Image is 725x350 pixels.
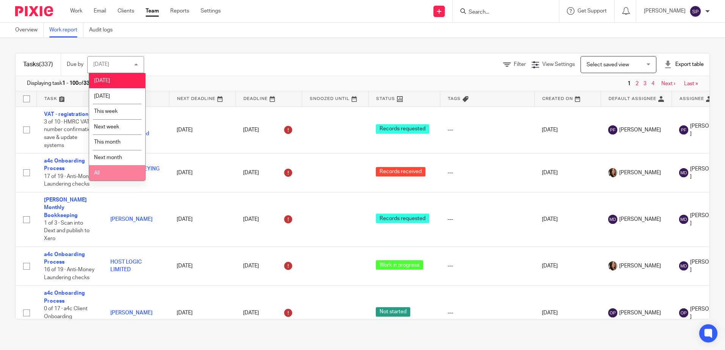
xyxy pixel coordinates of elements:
[243,307,294,319] div: [DATE]
[626,79,632,88] span: 1
[67,61,83,68] p: Due by
[83,81,93,86] b: 337
[169,192,235,247] td: [DATE]
[619,262,661,270] span: [PERSON_NAME]
[619,169,661,177] span: [PERSON_NAME]
[169,247,235,286] td: [DATE]
[70,7,82,15] a: Work
[44,197,87,218] a: [PERSON_NAME] Monthly Bookkeeping
[447,216,527,223] div: ---
[619,216,661,223] span: [PERSON_NAME]
[661,81,675,86] a: Next ›
[15,23,44,37] a: Overview
[636,81,639,86] a: 2
[23,61,53,69] h1: Tasks
[44,306,88,335] span: 0 of 17 · a4c Client Onboarding Summary email to send to client
[44,174,94,187] span: 17 of 19 · Anti-Money Laundering checks
[169,286,235,340] td: [DATE]
[608,168,617,177] img: DSC_4833.jpg
[94,155,122,160] span: Next month
[94,124,119,130] span: Next week
[447,262,527,270] div: ---
[679,308,688,317] img: svg%3E
[534,286,601,340] td: [DATE]
[679,125,688,134] img: svg%3E
[534,192,601,247] td: [DATE]
[577,8,607,14] span: Get Support
[27,80,108,87] span: Displaying task of in total
[587,62,629,67] span: Select saved view
[514,62,526,67] span: Filter
[376,124,429,134] span: Records requested
[243,124,294,136] div: [DATE]
[608,215,617,224] img: svg%3E
[679,168,688,177] img: svg%3E
[651,81,654,86] a: 4
[243,167,294,179] div: [DATE]
[679,215,688,224] img: svg%3E
[644,7,686,15] p: [PERSON_NAME]
[664,61,704,68] div: Export table
[110,217,152,222] a: [PERSON_NAME]
[62,81,78,86] b: 1 - 100
[44,267,94,280] span: 16 of 19 · Anti-Money Laundering checks
[44,220,89,241] span: 1 of 3 · Scan into Dext and publish to Xero
[447,309,527,317] div: ---
[243,213,294,225] div: [DATE]
[94,94,110,99] span: [DATE]
[542,62,575,67] span: View Settings
[376,260,423,270] span: Work in progress
[169,106,235,153] td: [DATE]
[170,7,189,15] a: Reports
[201,7,221,15] a: Settings
[94,170,100,176] span: All
[243,260,294,272] div: [DATE]
[15,6,53,16] img: Pixie
[534,153,601,192] td: [DATE]
[679,261,688,270] img: svg%3E
[376,214,429,223] span: Records requested
[626,81,698,87] nav: pager
[608,308,617,317] img: svg%3E
[44,158,85,171] a: a4c Onboarding Process
[534,106,601,153] td: [DATE]
[118,7,134,15] a: Clients
[643,81,647,86] a: 3
[376,167,425,177] span: Records received
[608,125,617,134] img: svg%3E
[93,62,109,67] div: [DATE]
[94,109,118,114] span: This week
[89,23,118,37] a: Audit logs
[169,153,235,192] td: [DATE]
[689,5,701,17] img: svg%3E
[619,126,661,134] span: [PERSON_NAME]
[684,81,698,86] a: Last »
[94,7,106,15] a: Email
[94,78,110,83] span: [DATE]
[110,310,152,316] a: [PERSON_NAME]
[110,259,142,272] a: HOST LOGIC LIMITED
[447,126,527,134] div: ---
[146,7,159,15] a: Team
[447,169,527,177] div: ---
[619,309,661,317] span: [PERSON_NAME]
[608,261,617,270] img: DSC_4833.jpg
[44,291,85,303] a: a4c Onboarding Process
[376,307,410,317] span: Not started
[448,97,461,101] span: Tags
[44,112,88,117] a: VAT - registration
[49,23,83,37] a: Work report
[468,9,536,16] input: Search
[44,119,94,148] span: 3 of 10 · HMRC VAT number confirmation save & update systems
[534,247,601,286] td: [DATE]
[94,139,121,145] span: This month
[44,252,85,265] a: a4c Onboarding Process
[39,61,53,67] span: (337)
